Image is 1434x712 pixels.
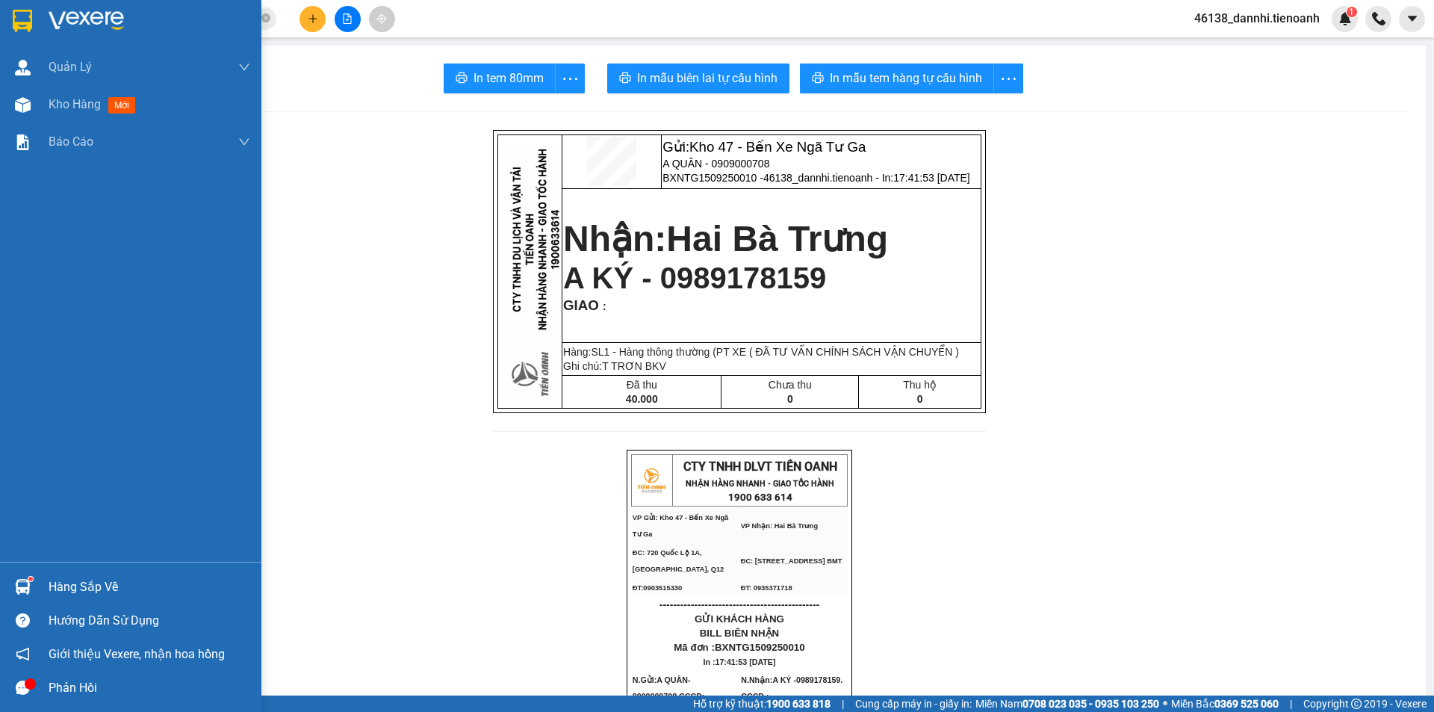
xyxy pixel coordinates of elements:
[16,647,30,661] span: notification
[607,64,789,93] button: printerIn mẫu biên lai tự cấu hình
[49,97,101,111] span: Kho hàng
[657,675,688,684] span: A QUÂN
[728,492,792,503] strong: 1900 633 614
[342,13,353,24] span: file-add
[830,69,982,87] span: In mẫu tem hàng tự cấu hình
[626,393,658,405] span: 40.000
[693,696,831,712] span: Hỗ trợ kỹ thuật:
[994,69,1022,88] span: more
[633,584,682,592] span: ĐT:0903515330
[686,479,834,489] strong: NHẬN HÀNG NHANH - GIAO TỐC HÀNH
[1022,698,1159,710] strong: 0708 023 035 - 0935 103 250
[787,393,793,405] span: 0
[444,64,556,93] button: printerIn tem 80mm
[563,360,666,372] span: Ghi chú:
[679,692,707,701] span: CCCD:
[1163,701,1167,707] span: ⚪️
[1406,12,1419,25] span: caret-down
[903,379,937,391] span: Thu hộ
[893,172,969,184] span: 17:41:53 [DATE]
[49,610,250,632] div: Hướng dẫn sử dụng
[49,677,250,699] div: Phản hồi
[556,69,584,88] span: more
[633,692,707,701] span: 0909000708.
[563,346,959,358] span: Hàng:SL
[975,696,1159,712] span: Miền Nam
[49,58,92,76] span: Quản Lý
[599,300,606,312] span: :
[741,584,792,592] span: ĐT: 0935371718
[704,657,776,666] span: In :
[602,360,666,372] span: T TRƠN BKV
[28,577,33,581] sup: 1
[1351,699,1362,709] span: copyright
[741,675,842,701] span: N.Nhận:
[563,219,888,259] strong: Nhận:
[766,698,831,710] strong: 1900 633 818
[108,97,135,114] span: mới
[715,642,805,653] span: BXNTG1509250010
[716,657,776,666] span: 17:41:53 [DATE]
[16,681,30,695] span: message
[1214,698,1279,710] strong: 0369 525 060
[16,613,30,628] span: question-circle
[662,139,866,155] span: Gửi:
[659,598,819,610] span: ----------------------------------------------
[15,60,31,75] img: warehouse-icon
[49,132,93,151] span: Báo cáo
[1349,7,1354,17] span: 1
[741,557,842,565] span: ĐC: [STREET_ADDRESS] BMT
[695,613,784,625] span: GỬI KHÁCH HÀNG
[49,645,225,663] span: Giới thiệu Vexere, nhận hoa hồng
[689,139,866,155] span: Kho 47 - Bến Xe Ngã Tư Ga
[741,522,818,530] span: VP Nhận: Hai Bà Trưng
[15,134,31,150] img: solution-icon
[855,696,972,712] span: Cung cấp máy in - giấy in:
[299,6,326,32] button: plus
[604,346,960,358] span: 1 - Hàng thông thường (PT XE ( ĐÃ TƯ VẤN CHÍNH SÁCH VẬN CHUYỂN )
[674,642,804,653] span: Mã đơn :
[474,69,544,87] span: In tem 80mm
[637,69,777,87] span: In mẫu biên lai tự cấu hình
[15,579,31,595] img: warehouse-icon
[563,261,826,294] span: A KÝ - 0989178159
[261,12,270,26] span: close-circle
[812,72,824,86] span: printer
[1290,696,1292,712] span: |
[769,379,812,391] span: Chưa thu
[555,64,585,93] button: more
[1347,7,1357,17] sup: 1
[619,72,631,86] span: printer
[261,13,270,22] span: close-circle
[15,97,31,113] img: warehouse-icon
[1182,9,1332,28] span: 46138_dannhi.tienoanh
[1171,696,1279,712] span: Miền Bắc
[842,696,844,712] span: |
[563,297,599,313] span: GIAO
[1399,6,1425,32] button: caret-down
[1338,12,1352,25] img: icon-new-feature
[993,64,1023,93] button: more
[238,136,250,148] span: down
[627,379,657,391] span: Đã thu
[13,10,32,32] img: logo-vxr
[633,514,728,538] span: VP Gửi: Kho 47 - Bến Xe Ngã Tư Ga
[741,675,842,701] span: A KÝ -
[238,61,250,73] span: down
[456,72,468,86] span: printer
[666,219,888,259] span: Hai Bà Trưng
[308,13,318,24] span: plus
[369,6,395,32] button: aim
[633,549,724,573] span: ĐC: 720 Quốc Lộ 1A, [GEOGRAPHIC_DATA], Q12
[662,172,969,184] span: BXNTG1509250010 -
[49,576,250,598] div: Hàng sắp về
[633,675,707,701] span: N.Gửi:
[763,172,970,184] span: 46138_dannhi.tienoanh - In:
[335,6,361,32] button: file-add
[376,13,387,24] span: aim
[1372,12,1385,25] img: phone-icon
[700,628,780,639] span: BILL BIÊN NHẬN
[917,393,923,405] span: 0
[633,462,670,499] img: logo
[800,64,994,93] button: printerIn mẫu tem hàng tự cấu hình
